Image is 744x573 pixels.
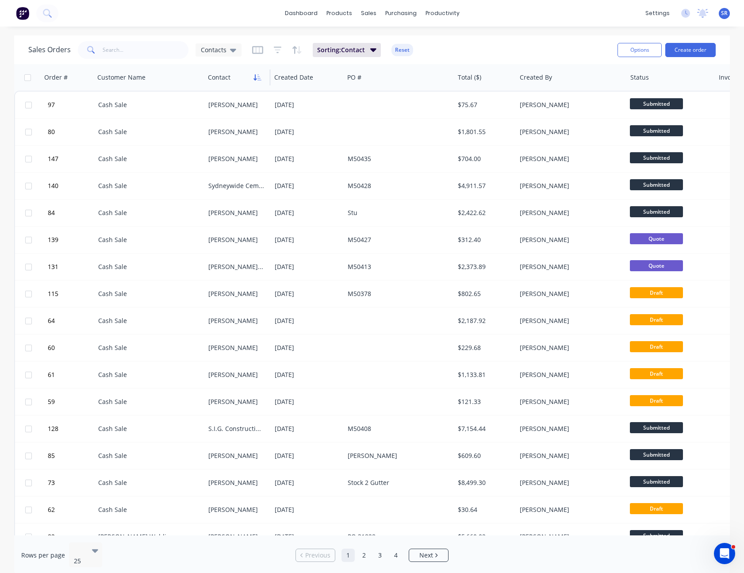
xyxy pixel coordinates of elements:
[348,154,446,163] div: M50435
[48,100,55,109] span: 97
[275,127,341,136] div: [DATE]
[45,308,98,334] button: 64
[389,549,403,562] a: Page 4
[275,208,341,217] div: [DATE]
[275,235,341,244] div: [DATE]
[630,341,683,352] span: Draft
[48,424,58,433] span: 128
[48,181,58,190] span: 140
[458,208,510,217] div: $2,422.62
[305,551,330,560] span: Previous
[317,46,365,54] span: Sorting: Contact
[103,41,189,59] input: Search...
[208,478,265,487] div: [PERSON_NAME]
[630,530,683,541] span: Submitted
[45,415,98,442] button: 128
[721,9,728,17] span: SR
[458,478,510,487] div: $8,499.30
[275,343,341,352] div: [DATE]
[208,181,265,190] div: Sydneywide Cement Renderers & Painters Pty Ltd
[630,476,683,487] span: Submitted
[45,119,98,145] button: 80
[520,451,618,460] div: [PERSON_NAME]
[97,73,146,82] div: Customer Name
[348,235,446,244] div: M50427
[520,316,618,325] div: [PERSON_NAME]
[275,451,341,460] div: [DATE]
[28,46,71,54] h1: Sales Orders
[45,173,98,199] button: 140
[630,233,683,244] span: Quote
[520,370,618,379] div: [PERSON_NAME]
[458,235,510,244] div: $312.40
[520,154,618,163] div: [PERSON_NAME]
[313,43,381,57] button: Sorting:Contact
[98,424,196,433] div: Cash Sale
[520,478,618,487] div: [PERSON_NAME]
[208,208,265,217] div: [PERSON_NAME]
[520,73,552,82] div: Created By
[348,451,446,460] div: [PERSON_NAME]
[630,314,683,325] span: Draft
[630,98,683,109] span: Submitted
[48,262,58,271] span: 131
[45,442,98,469] button: 85
[292,549,452,562] ul: Pagination
[630,287,683,298] span: Draft
[458,370,510,379] div: $1,133.81
[275,100,341,109] div: [DATE]
[208,154,265,163] div: [PERSON_NAME]
[458,181,510,190] div: $4,911.57
[421,7,464,20] div: productivity
[48,289,58,298] span: 115
[48,370,55,379] span: 61
[275,262,341,271] div: [DATE]
[357,7,381,20] div: sales
[45,146,98,172] button: 147
[630,206,683,217] span: Submitted
[458,289,510,298] div: $802.65
[44,73,68,82] div: Order #
[275,478,341,487] div: [DATE]
[208,505,265,514] div: [PERSON_NAME]
[98,343,196,352] div: Cash Sale
[98,478,196,487] div: Cash Sale
[458,397,510,406] div: $121.33
[48,154,58,163] span: 147
[520,532,618,541] div: [PERSON_NAME]
[48,451,55,460] span: 85
[16,7,29,20] img: Factory
[630,368,683,379] span: Draft
[208,343,265,352] div: [PERSON_NAME]
[98,397,196,406] div: Cash Sale
[275,424,341,433] div: [DATE]
[665,43,716,57] button: Create order
[201,45,226,54] span: Contacts
[45,388,98,415] button: 59
[98,505,196,514] div: Cash Sale
[341,549,355,562] a: Page 1 is your current page
[630,179,683,190] span: Submitted
[208,424,265,433] div: S.I.G. Constructions
[520,289,618,298] div: [PERSON_NAME]
[348,478,446,487] div: Stock 2 Gutter
[641,7,674,20] div: settings
[275,397,341,406] div: [DATE]
[48,235,58,244] span: 139
[208,235,265,244] div: [PERSON_NAME]
[275,154,341,163] div: [DATE]
[45,92,98,118] button: 97
[208,127,265,136] div: [PERSON_NAME]
[373,549,387,562] a: Page 3
[98,154,196,163] div: Cash Sale
[21,551,65,560] span: Rows per page
[348,181,446,190] div: M50428
[275,370,341,379] div: [DATE]
[45,227,98,253] button: 139
[48,208,55,217] span: 84
[274,73,313,82] div: Created Date
[458,154,510,163] div: $704.00
[45,200,98,226] button: 84
[520,127,618,136] div: [PERSON_NAME]
[347,73,361,82] div: PO #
